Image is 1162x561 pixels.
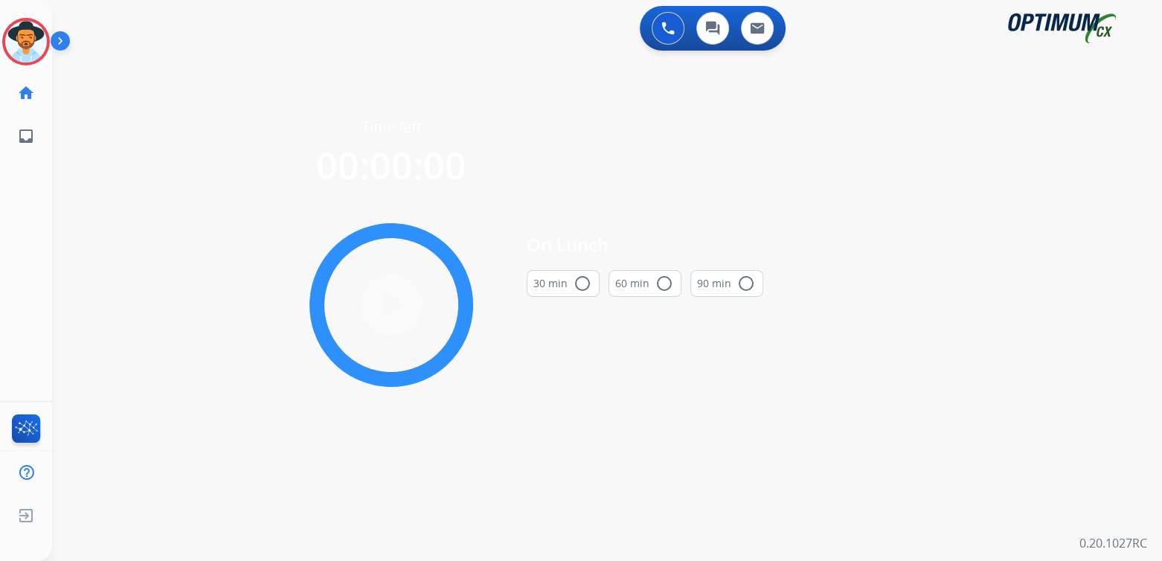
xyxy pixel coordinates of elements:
mat-icon: inbox [17,127,35,145]
span: 00:00:00 [316,140,466,190]
button: 30 min [527,270,600,297]
span: On Lunch [527,231,763,258]
img: avatar [5,21,47,62]
button: 60 min [609,270,681,297]
mat-icon: home [17,84,35,102]
mat-icon: radio_button_unchecked [655,275,673,292]
p: 0.20.1027RC [1079,534,1147,552]
span: Time left [362,117,422,138]
mat-icon: radio_button_unchecked [737,275,755,292]
button: 90 min [690,270,763,297]
mat-icon: radio_button_unchecked [574,275,591,292]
